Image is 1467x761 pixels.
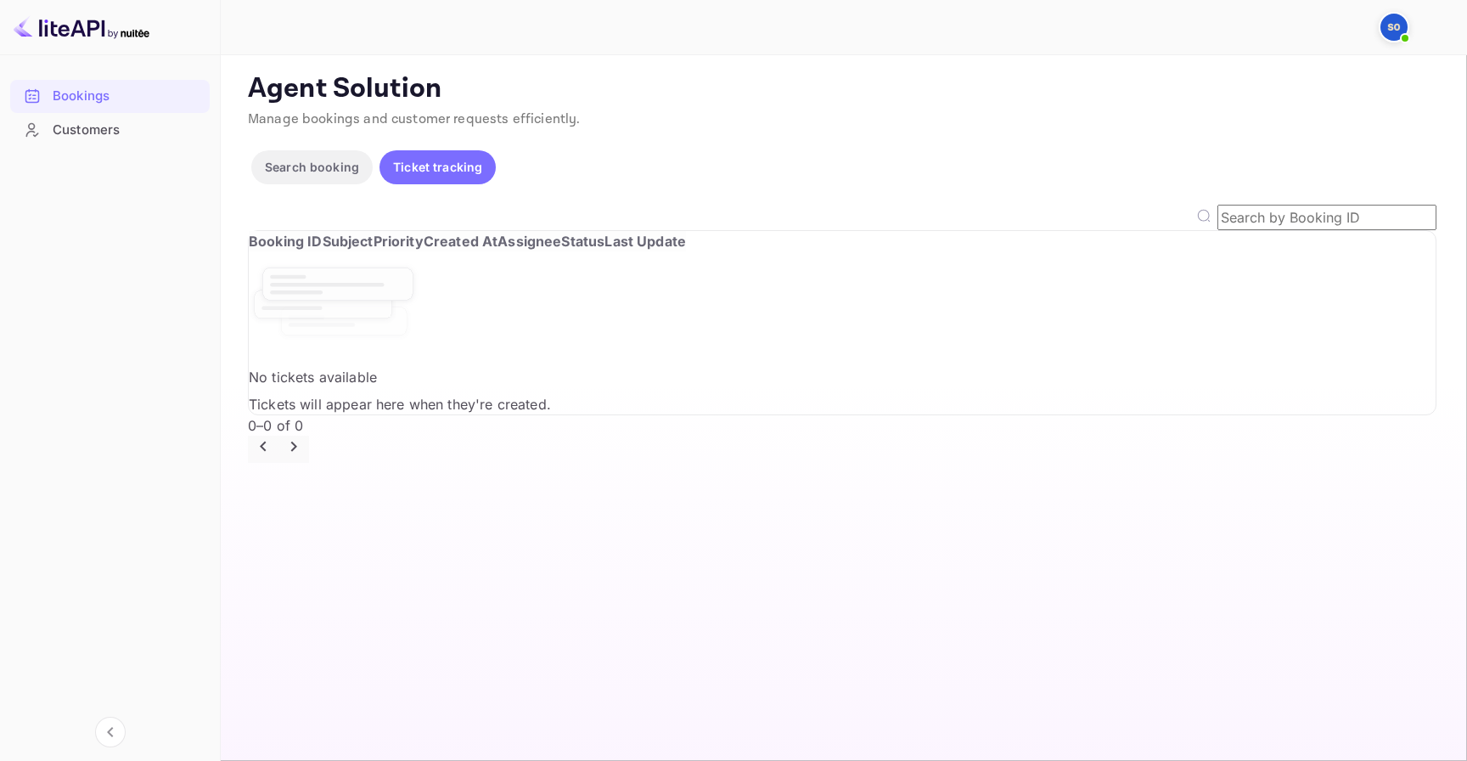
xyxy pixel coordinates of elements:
th: Priority [374,231,424,251]
th: Assignee [497,231,561,251]
div: Customers [10,114,210,147]
a: Customers [10,114,210,145]
div: Bookings [10,80,210,113]
div: Bookings [53,87,201,106]
th: Status [561,231,604,251]
p: No tickets available [249,367,686,387]
th: Last Update [604,231,686,251]
img: No tickets available [249,251,419,353]
div: Customers [53,121,201,140]
input: Search by Booking ID [1217,205,1436,230]
p: Tickets will appear here when they're created. [249,394,686,414]
span: Manage bookings and customer requests efficiently. [248,110,581,128]
p: Search booking [265,158,359,176]
a: Bookings [10,80,210,111]
img: LiteAPI logo [14,14,149,41]
th: Created At [424,231,498,251]
th: Booking ID [249,231,323,251]
button: Go to previous page [248,436,278,463]
img: santiago agent 006 [1380,14,1408,41]
button: Go to next page [278,436,309,463]
p: Ticket tracking [393,158,482,176]
p: 0–0 of 0 [248,415,1436,436]
p: Agent Solution [248,72,1436,106]
th: Subject [323,231,374,251]
button: Collapse navigation [95,717,126,747]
